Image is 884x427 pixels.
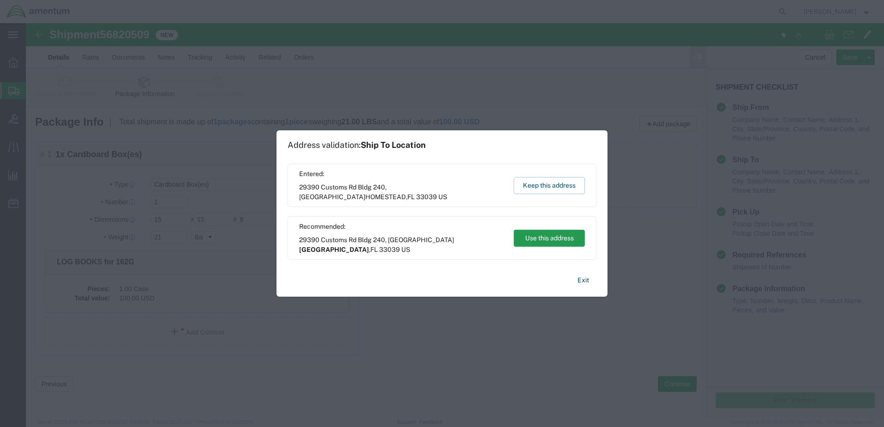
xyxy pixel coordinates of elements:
span: US [438,193,447,201]
span: Entered: [299,169,505,179]
h1: Address validation: [288,140,426,150]
span: 29390 Customs Rd Bldg 240, [GEOGRAPHIC_DATA] , [299,183,505,202]
button: Keep this address [514,177,585,194]
span: Recommended: [299,222,505,232]
span: FL [370,246,378,253]
span: [GEOGRAPHIC_DATA] [299,246,369,253]
span: 33039 [416,193,437,201]
button: Use this address [514,230,585,247]
span: Ship To Location [361,140,426,150]
span: 33039 [379,246,400,253]
span: US [401,246,410,253]
span: HOMESTEAD [365,193,406,201]
span: FL [407,193,415,201]
span: 29390 Customs Rd Bldg 240, [GEOGRAPHIC_DATA] , [299,235,505,255]
button: Exit [570,272,596,288]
